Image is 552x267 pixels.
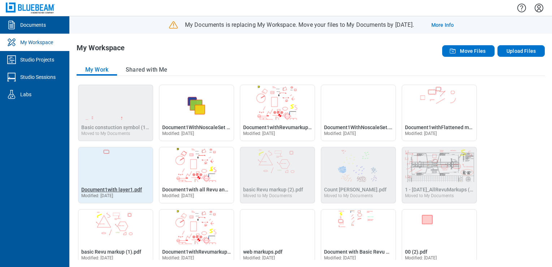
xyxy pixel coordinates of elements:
img: Document1WithNoscaleSet.pdf [321,85,396,120]
div: My Workspace [20,39,53,46]
svg: Studio Projects [6,54,17,65]
span: basic Revu markup (1).pdf [81,249,141,255]
img: 00 (2).pdf [402,209,476,244]
span: Document1WithNoscaleSet.pdf [324,124,396,130]
svg: My Workspace [6,37,17,48]
a: Moved to My Documents [324,187,387,198]
a: Moved to My Documents [81,124,156,136]
svg: Documents [6,19,17,31]
span: Modified: [DATE] [405,255,437,260]
img: basic Revu markup (1).pdf [78,209,153,244]
div: Open basic Revu markup (1).pdf in Editor [78,209,153,266]
span: Document with Basic Revu markups, Custome Status and replies.pdf [324,249,480,255]
button: Settings [533,2,545,14]
img: Bluebeam, Inc. [6,3,55,13]
div: Open web markups.pdf in Editor [240,209,315,266]
span: 00 (2).pdf [405,249,427,255]
div: Open Document1with layer1.pdf in Editor [78,147,153,203]
svg: Studio Sessions [6,71,17,83]
span: 1 - [DATE]_AllRevuMarkups (1).pdf [405,187,483,192]
span: Modified: [DATE] [162,255,194,260]
svg: Labs [6,89,17,100]
div: basic Revu markup (2).pdf [240,147,315,203]
span: Count [PERSON_NAME].pdf [324,187,387,192]
span: Modified: [DATE] [243,255,275,260]
span: Modified: [DATE] [324,131,356,136]
a: Moved to My Documents [405,187,483,198]
div: 1 - 12.7.2020_AllRevuMarkups (1).pdf [402,147,477,203]
div: Documents [20,21,46,29]
span: Document1with layer1.pdf [81,187,142,192]
span: Document1WithNoscaleSet (1).pdf [162,124,242,130]
div: Open Document1withFlattened markups.pdf in Editor [402,85,477,141]
div: Moved to My Documents [324,193,385,198]
img: Document1with layer1.pdf [78,147,153,182]
span: Modified: [DATE] [162,131,194,136]
span: Modified: [DATE] [81,255,113,260]
span: Modified: [DATE] [324,255,356,260]
img: 1 - 12.7.2020_AllRevuMarkups (1).pdf [402,147,476,182]
span: basic Revu markup (2).pdf [243,187,303,192]
img: Basic constuction symbol (1).pdf [78,85,153,120]
img: Document1WithNoscaleSet (1).pdf [159,85,234,120]
a: More Info [431,21,454,29]
div: Count markup FromRevu.pdf [321,147,396,203]
img: Document with Basic Revu markups, Custome Status and replies.pdf [321,209,396,244]
span: Modified: [DATE] [243,131,275,136]
h1: My Workspace [77,44,125,55]
button: Shared with Me [117,64,176,76]
button: My Work [77,64,117,76]
div: Open Document1withRevumarkups (1).pdf in Editor [240,85,315,141]
span: Move Files [460,47,486,55]
button: Upload Files [497,45,545,57]
div: Open Document1WithNoscaleSet (1).pdf in Editor [159,85,234,141]
img: Document1withFlattened markups.pdf [402,85,476,120]
button: Move Files [442,45,495,57]
div: Open Document1WithNoscaleSet.pdf in Editor [321,85,396,141]
img: basic Revu markup (2).pdf [240,147,315,182]
div: Open 00 (2).pdf in Editor [402,209,477,266]
span: Basic constuction symbol (1).pdf [81,124,156,130]
span: Modified: [DATE] [405,131,437,136]
a: Moved to My Documents [243,187,303,198]
div: Open Document with Basic Revu markups, Custome Status and replies.pdf in Editor [321,209,396,266]
img: web markups.pdf [240,209,315,244]
span: web markups.pdf [243,249,283,255]
img: Document1with all Revu and web markups.pdf [159,147,234,182]
div: Studio Projects [20,56,54,63]
img: Document1withRevumarkups (1).pdf [240,85,315,120]
span: Modified: [DATE] [81,193,113,198]
span: Document1withRevumarkups.pdf [162,249,239,255]
div: Studio Sessions [20,73,56,81]
div: Open Document1with all Revu and web markups.pdf in Editor [159,147,234,203]
span: Document1withRevumarkups (1).pdf [243,124,327,130]
img: Document1withRevumarkups.pdf [159,209,234,244]
div: Labs [20,91,31,98]
div: Open Document1withRevumarkups.pdf in Editor [159,209,234,266]
div: Moved to My Documents [243,193,303,198]
div: Moved to My Documents [405,193,466,198]
img: Count markup FromRevu.pdf [321,147,396,182]
span: Modified: [DATE] [162,193,194,198]
div: Moved to My Documents [81,131,142,136]
p: My Documents is replacing My Workspace. Move your files to My Documents by [DATE]. [185,21,414,29]
div: Basic constuction symbol (1).pdf [78,85,153,141]
span: Document1with all Revu and web markups.pdf [162,187,268,192]
span: Document1withFlattened markups.pdf [405,124,493,130]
